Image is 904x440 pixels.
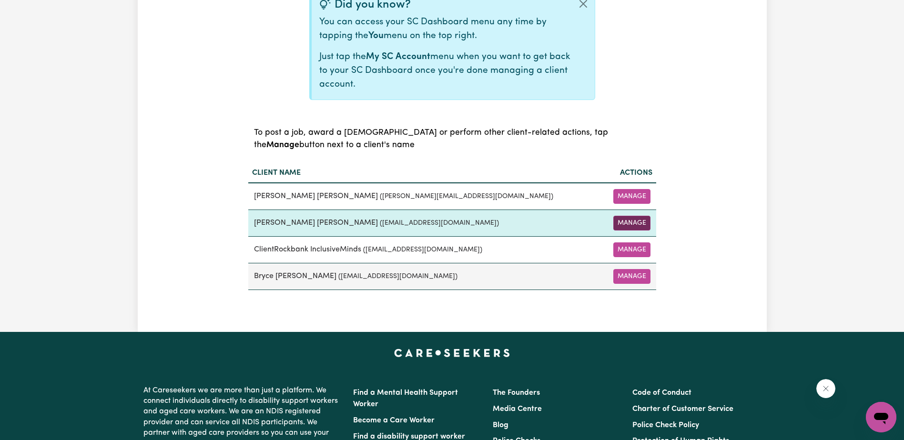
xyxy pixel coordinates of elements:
a: Police Check Policy [632,421,699,429]
b: My SC Account [366,52,430,61]
th: Actions [601,163,656,183]
td: [PERSON_NAME] [PERSON_NAME] [248,210,601,236]
iframe: Button to launch messaging window [866,402,896,432]
th: Client name [248,163,601,183]
iframe: Close message [816,379,835,398]
td: Bryce [PERSON_NAME] [248,263,601,290]
a: The Founders [493,389,540,397]
small: ( [EMAIL_ADDRESS][DOMAIN_NAME] ) [338,273,457,280]
p: Just tap the menu when you want to get back to your SC Dashboard once you're done managing a clie... [319,50,572,91]
small: ( [EMAIL_ADDRESS][DOMAIN_NAME] ) [380,220,499,227]
a: Find a Mental Health Support Worker [353,389,458,408]
button: Manage [613,189,650,204]
caption: To post a job, award a [DEMOGRAPHIC_DATA] or perform other client-related actions, tap the button... [248,115,656,163]
small: ( [PERSON_NAME][EMAIL_ADDRESS][DOMAIN_NAME] ) [380,193,553,200]
td: ClientRockbank InclusiveMinds [248,236,601,263]
a: Charter of Customer Service [632,405,733,413]
b: Manage [266,141,299,149]
span: Need any help? [6,7,58,14]
a: Media Centre [493,405,542,413]
a: Code of Conduct [632,389,691,397]
button: Manage [613,269,650,284]
button: Manage [613,216,650,230]
b: You [368,31,384,40]
p: You can access your SC Dashboard menu any time by tapping the menu on the top right. [319,16,572,43]
a: Become a Care Worker [353,417,435,424]
button: Manage [613,242,650,257]
a: Blog [493,421,508,429]
small: ( [EMAIL_ADDRESS][DOMAIN_NAME] ) [363,246,482,253]
a: Careseekers home page [394,349,510,357]
td: [PERSON_NAME] [PERSON_NAME] [248,183,601,210]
